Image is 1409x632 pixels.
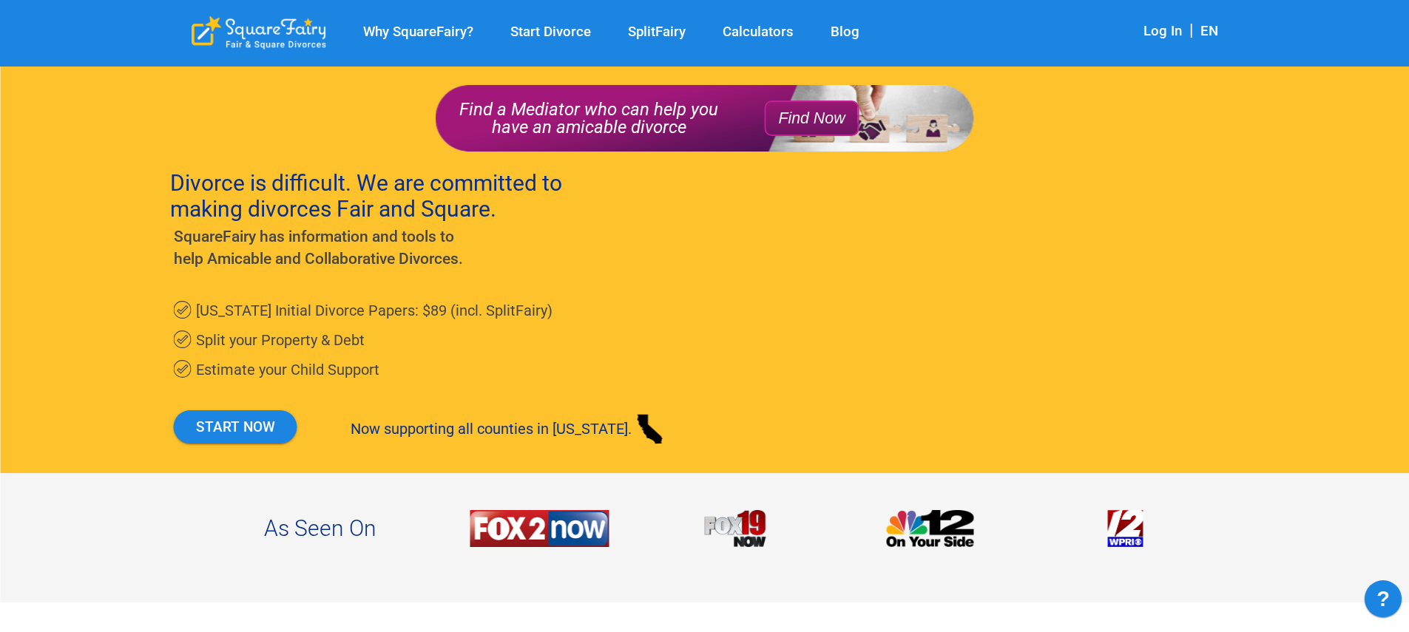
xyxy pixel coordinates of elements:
[345,24,492,41] a: Why SquareFairy?
[812,24,878,41] a: Blog
[450,101,728,136] p: Find a Mediator who can help you have an amicable divorce
[1182,21,1200,39] span: |
[470,510,609,547] img: SquareFairy Helps Divorcing Couples Split Over $100 Million of Property
[351,410,669,447] div: Now supporting all counties in [US_STATE].
[1357,573,1409,632] iframe: JSD widget
[765,101,859,136] button: Find Now
[196,325,581,355] h3: Split your Property & Debt
[704,510,766,547] img: SplitFairy Calculator Provides Fair and Square Property Split to Divorcing Couples
[1107,510,1143,547] img: SquareFairy Helps Divorcing Couples Split Over $100 Million of Property
[492,24,609,41] a: Start Divorce
[886,510,974,547] img: SplitFairy Calculator Provides Fair and Square Property Split to Divorcing Couples
[1143,23,1182,39] a: Log In
[170,170,632,222] h1: Divorce is difficult. We are committed to making divorces Fair and Square.
[609,24,704,41] a: SplitFairy
[196,296,581,325] h3: [US_STATE] Initial Divorce Papers: $89 (incl. SplitFairy)
[174,410,297,444] a: START NOW
[1200,22,1218,42] div: EN
[192,510,449,547] h2: As Seen On
[192,16,326,50] div: SquareFairy Logo
[704,24,812,41] a: Calculators
[174,225,481,270] h2: SquareFairy has information and tools to help Amicable and Collaborative Divorces.
[196,355,581,384] h3: Estimate your Child Support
